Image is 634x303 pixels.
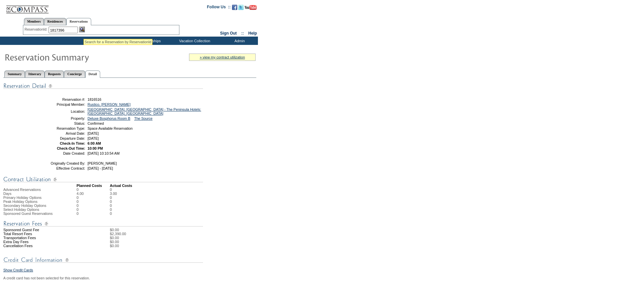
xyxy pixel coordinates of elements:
td: Status: [38,121,85,125]
span: [PERSON_NAME] [88,161,117,165]
a: Concierge [64,71,85,77]
span: Days [3,192,11,196]
td: Property: [38,116,85,120]
strong: Check-Out Time: [57,146,85,150]
td: Extra Day Fees [3,240,77,244]
a: Deluxe Bosphorus Room B [88,116,130,120]
a: Summary [4,71,25,77]
td: 0 [77,188,110,192]
img: Become our fan on Facebook [232,5,237,10]
a: Show Credit Cards [3,268,33,272]
span: Advanced Reservations [3,188,41,192]
td: Originally Created By: [38,161,85,165]
span: :: [241,31,244,36]
span: [DATE] - [DATE] [88,166,113,170]
span: 10:00 PM [88,146,103,150]
span: 1816516 [88,97,102,101]
td: 0 [110,188,117,192]
td: $0.00 [110,236,256,240]
span: Sponsored Guest Reservations [3,212,53,216]
td: Reservation Type: [38,126,85,130]
span: Space Available Reservation [88,126,132,130]
a: Residences [44,18,66,25]
a: Help [248,31,257,36]
span: Confirmed [88,121,104,125]
td: Transportation Fees [3,236,77,240]
td: Vacation Collection [168,37,220,45]
img: Reservation Search [79,27,85,32]
span: Select Holiday Options [3,208,39,212]
td: 0 [77,196,110,200]
a: Rustico, [PERSON_NAME] [88,102,130,106]
td: Reservation #: [38,97,85,101]
img: Credit Card Information [3,256,203,264]
a: The Source [134,116,152,120]
a: » view my contract utilization [200,55,245,59]
a: [GEOGRAPHIC_DATA], [GEOGRAPHIC_DATA] - The Peninsula Hotels: [GEOGRAPHIC_DATA], [GEOGRAPHIC_DATA] [88,107,201,115]
a: Subscribe to our YouTube Channel [245,7,257,11]
td: Arrival Date: [38,131,85,135]
a: Members [24,18,44,25]
td: Admin [220,37,258,45]
span: Peak Holiday Options [3,200,37,204]
td: 0 [77,200,110,204]
td: $0.00 [110,228,256,232]
img: Reservaton Summary [4,50,137,64]
a: Follow us on Twitter [238,7,244,11]
td: Principal Member: [38,102,85,106]
td: Location: [38,107,85,115]
div: ReservationId: [25,27,49,32]
span: [DATE] [88,131,99,135]
strong: Check-In Time: [60,141,85,145]
img: Subscribe to our YouTube Channel [245,5,257,10]
td: Cancellation Fees [3,244,77,248]
td: 0 [110,208,117,212]
span: [DATE] 10:10:54 AM [88,151,119,155]
td: 4.00 [77,192,110,196]
td: Sponsored Guest Fee [3,228,77,232]
img: Contract Utilization [3,175,203,184]
td: Departure Date: [38,136,85,140]
td: Memberships [130,37,168,45]
td: Follow Us :: [207,4,231,12]
td: 0 [110,204,117,208]
td: Date Created: [38,151,85,155]
a: Become our fan on Facebook [232,7,237,11]
img: Reservation Detail [3,82,203,90]
td: 3.00 [110,192,117,196]
td: $2,390.00 [110,232,256,236]
td: 0 [110,200,117,204]
a: Itinerary [25,71,45,77]
span: [DATE] [88,136,99,140]
img: Reservation Fees [3,220,203,228]
a: Requests [45,71,64,77]
td: 0 [110,196,117,200]
td: Effective Contract: [38,166,85,170]
img: Follow us on Twitter [238,5,244,10]
td: 0 [77,212,110,216]
span: Secondary Holiday Options [3,204,46,208]
td: $0.00 [110,244,256,248]
td: $0.00 [110,240,256,244]
td: 0 [110,212,117,216]
div: A credit card has not been selected for this reservation. [3,276,256,280]
a: Detail [85,71,101,78]
td: 0 [77,204,110,208]
span: Primary Holiday Options [3,196,42,200]
td: Total Resort Fees [3,232,77,236]
a: Sign Out [220,31,237,36]
div: Search for a Reservation by ReservationId [85,40,151,44]
td: Home [92,37,130,45]
a: Reservations [66,18,91,25]
td: Planned Costs [77,184,110,188]
span: 6:00 AM [88,141,101,145]
td: Actual Costs [110,184,256,188]
td: 0 [77,208,110,212]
